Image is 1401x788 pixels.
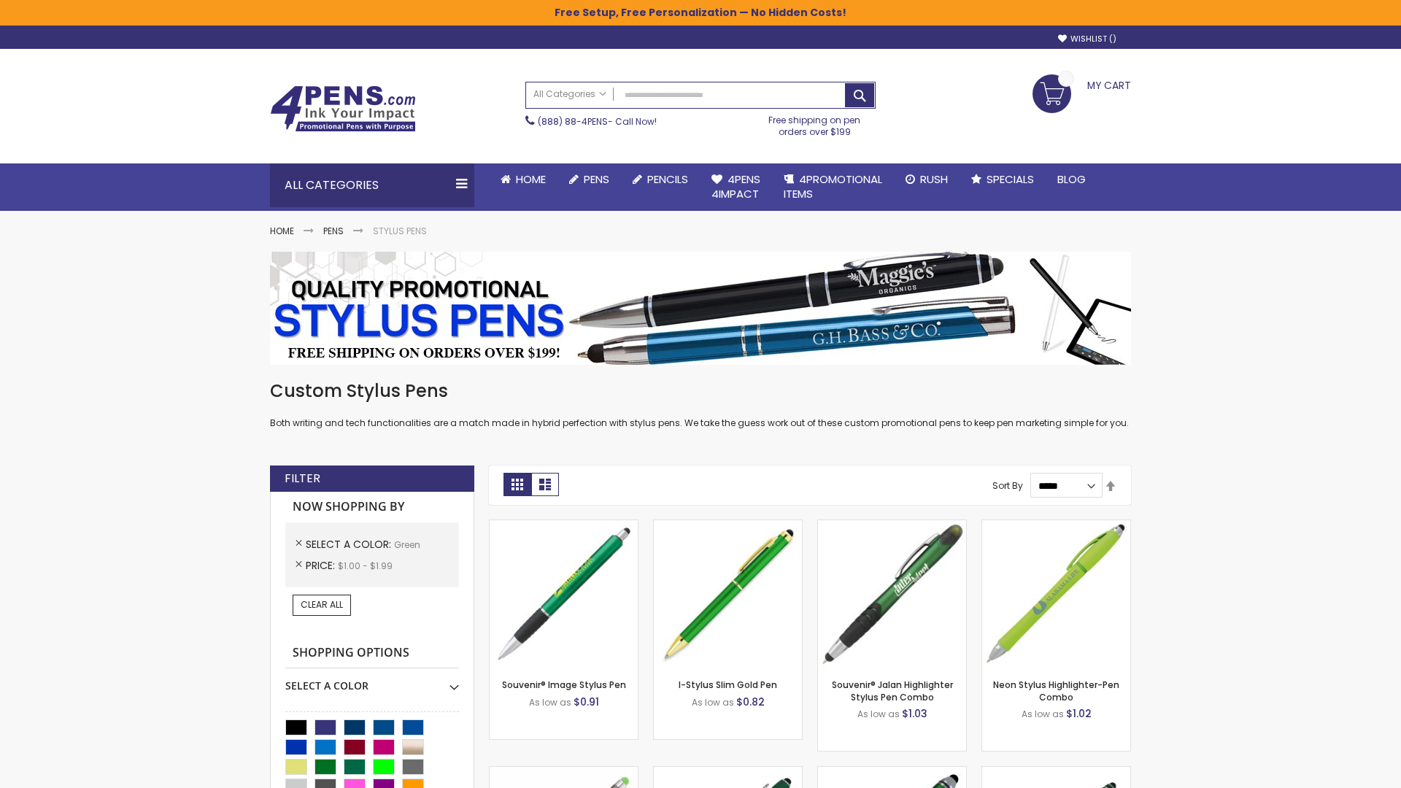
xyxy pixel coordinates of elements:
[529,696,571,708] span: As low as
[394,538,420,551] span: Green
[270,225,294,237] a: Home
[992,479,1023,492] label: Sort By
[654,520,802,668] img: I-Stylus Slim Gold-Green
[285,492,459,522] strong: Now Shopping by
[285,668,459,693] div: Select A Color
[654,519,802,532] a: I-Stylus Slim Gold-Green
[960,163,1046,196] a: Specials
[538,115,657,128] span: - Call Now!
[754,109,876,138] div: Free shipping on pen orders over $199
[987,171,1034,187] span: Specials
[818,766,966,779] a: Kyra Pen with Stylus and Flashlight-Green
[338,560,393,572] span: $1.00 - $1.99
[1022,708,1064,720] span: As low as
[516,171,546,187] span: Home
[700,163,772,211] a: 4Pens4impact
[1057,171,1086,187] span: Blog
[557,163,621,196] a: Pens
[736,695,765,709] span: $0.82
[503,473,531,496] strong: Grid
[502,679,626,691] a: Souvenir® Image Stylus Pen
[982,519,1130,532] a: Neon Stylus Highlighter-Pen Combo-Green
[270,379,1131,430] div: Both writing and tech functionalities are a match made in hybrid perfection with stylus pens. We ...
[920,171,948,187] span: Rush
[621,163,700,196] a: Pencils
[323,225,344,237] a: Pens
[490,520,638,668] img: Souvenir® Image Stylus Pen-Green
[490,519,638,532] a: Souvenir® Image Stylus Pen-Green
[857,708,900,720] span: As low as
[1066,706,1092,721] span: $1.02
[584,171,609,187] span: Pens
[526,82,614,107] a: All Categories
[902,706,927,721] span: $1.03
[647,171,688,187] span: Pencils
[574,695,599,709] span: $0.91
[679,679,777,691] a: I-Stylus Slim Gold Pen
[982,766,1130,779] a: Colter Stylus Twist Metal Pen-Green
[533,88,606,100] span: All Categories
[293,595,351,615] a: Clear All
[818,520,966,668] img: Souvenir® Jalan Highlighter Stylus Pen Combo-Green
[490,766,638,779] a: Islander Softy Gel with Stylus - ColorJet Imprint-Green
[784,171,882,201] span: 4PROMOTIONAL ITEMS
[654,766,802,779] a: Custom Soft Touch® Metal Pens with Stylus-Green
[270,85,416,132] img: 4Pens Custom Pens and Promotional Products
[373,225,427,237] strong: Stylus Pens
[711,171,760,201] span: 4Pens 4impact
[285,471,320,487] strong: Filter
[894,163,960,196] a: Rush
[818,519,966,532] a: Souvenir® Jalan Highlighter Stylus Pen Combo-Green
[301,598,343,611] span: Clear All
[1046,163,1097,196] a: Blog
[489,163,557,196] a: Home
[982,520,1130,668] img: Neon Stylus Highlighter-Pen Combo-Green
[772,163,894,211] a: 4PROMOTIONALITEMS
[832,679,953,703] a: Souvenir® Jalan Highlighter Stylus Pen Combo
[692,696,734,708] span: As low as
[285,638,459,669] strong: Shopping Options
[538,115,608,128] a: (888) 88-4PENS
[1058,34,1116,45] a: Wishlist
[993,679,1119,703] a: Neon Stylus Highlighter-Pen Combo
[306,558,338,573] span: Price
[270,252,1131,365] img: Stylus Pens
[270,379,1131,403] h1: Custom Stylus Pens
[270,163,474,207] div: All Categories
[306,537,394,552] span: Select A Color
